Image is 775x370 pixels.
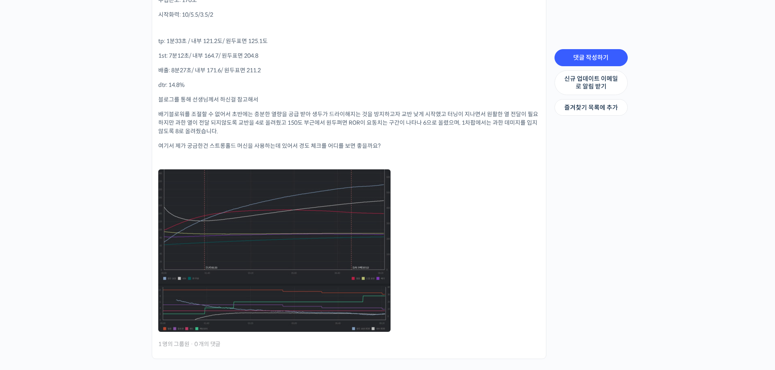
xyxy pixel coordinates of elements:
[26,270,31,276] span: 홈
[555,99,628,116] a: 즐겨찾기 목록에 추가
[158,142,540,150] p: 여기서 제가 궁금한건 스트롱홀드 머신을 사용하는데 있어서 경도 체크를 어디를 보면 좋을까요?
[158,341,190,347] span: 1 명의 그룹원
[126,270,135,276] span: 설정
[194,341,220,347] span: 0 개의 댓글
[158,52,540,60] p: 1st: 7분12초/ 내부 164.7/ 원두표면 204.8
[105,257,156,278] a: 설정
[158,81,540,89] p: dtr: 14.8%
[54,257,105,278] a: 대화
[555,49,628,66] a: 댓글 작성하기
[74,270,84,277] span: 대화
[158,95,540,104] p: 블로그를 통해 선생님께서 하신걸 참고해서
[158,110,540,136] p: 배기블로워를 조절할 수 없어서 초반에는 충분한 열량을 공급 받아 생두가 드라이해지는 것을 방지하고자 교반 낮게 시작했고 터닝이 지나면서 원활한 열 전달이 필요하지만 과한 열이...
[190,340,193,348] span: ·
[2,257,54,278] a: 홈
[158,37,540,45] p: tp: 1분33초 / 내부 121.2도/ 원두표면 125.1도
[158,11,540,19] p: 시작화력: 10/5.5/3.5/2
[555,70,628,95] a: 신규 업데이트 이메일로 알림 받기
[158,66,540,75] p: 배출: 8분27초/ 내부 171.6/ 원두표면 211.2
